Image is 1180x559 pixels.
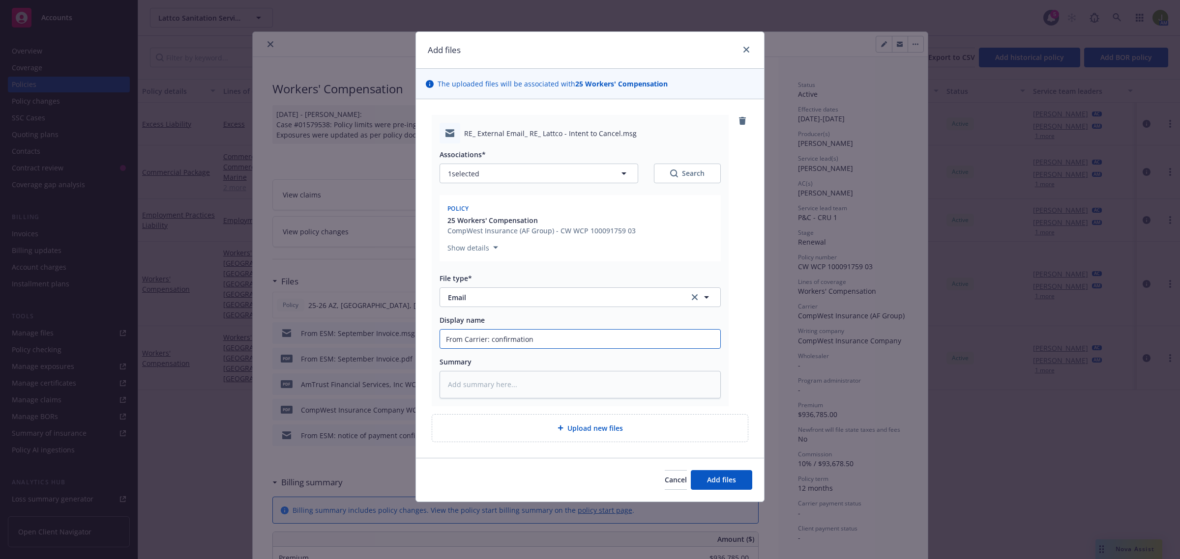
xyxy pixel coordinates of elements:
button: Emailclear selection [440,287,721,307]
a: clear selection [689,291,701,303]
span: Email [448,292,676,303]
div: Upload new files [432,414,748,442]
span: Summary [440,357,472,366]
span: Upload new files [567,423,623,433]
input: Add display name here... [440,330,720,348]
span: Display name [440,315,485,325]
